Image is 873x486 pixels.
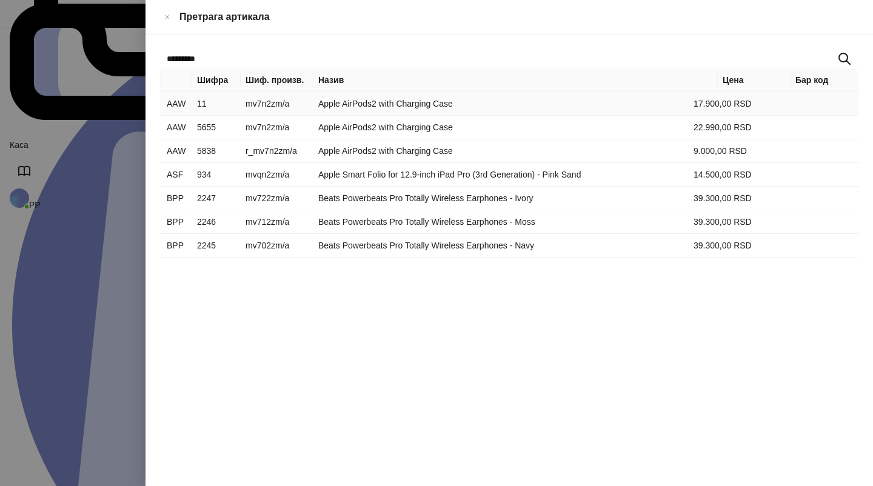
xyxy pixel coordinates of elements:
th: Шифра [192,68,241,92]
td: Apple AirPods2 with Charging Case [313,139,689,163]
td: Apple Smart Folio for 12.9-inch iPad Pro (3rd Generation) - Pink Sand [313,163,689,187]
td: 22.990,00 RSD [689,116,761,139]
td: mv7n2zm/a [241,92,313,116]
th: Шиф. произв. [241,68,313,92]
div: BPP [167,215,187,228]
td: 11 [192,92,241,116]
div: AAW [167,144,187,158]
th: Цена [718,68,791,92]
div: AAW [167,121,187,134]
div: ASF [167,168,187,181]
td: 2247 [192,187,241,210]
button: Close [160,10,175,24]
td: 9.000,00 RSD [689,139,761,163]
td: 14.500,00 RSD [689,163,761,187]
td: Beats Powerbeats Pro Totally Wireless Earphones - Moss [313,210,689,234]
div: AAW [167,97,187,110]
td: Beats Powerbeats Pro Totally Wireless Earphones - Navy [313,234,689,258]
td: mv722zm/a [241,187,313,210]
td: 2246 [192,210,241,234]
td: Apple AirPods2 with Charging Case [313,92,689,116]
td: 5838 [192,139,241,163]
td: 934 [192,163,241,187]
div: BPP [167,239,187,252]
th: Назив [313,68,718,92]
td: Apple AirPods2 with Charging Case [313,116,689,139]
td: mv702zm/a [241,234,313,258]
td: mv7n2zm/a [241,116,313,139]
td: mvqn2zm/a [241,163,313,187]
div: BPP [167,191,187,205]
td: Beats Powerbeats Pro Totally Wireless Earphones - Ivory [313,187,689,210]
td: 39.300,00 RSD [689,234,761,258]
td: 2245 [192,234,241,258]
td: r_mv7n2zm/a [241,139,313,163]
td: 17.900,00 RSD [689,92,761,116]
td: 39.300,00 RSD [689,187,761,210]
td: 5655 [192,116,241,139]
td: 39.300,00 RSD [689,210,761,234]
div: Претрага артикала [179,10,858,24]
td: mv712zm/a [241,210,313,234]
